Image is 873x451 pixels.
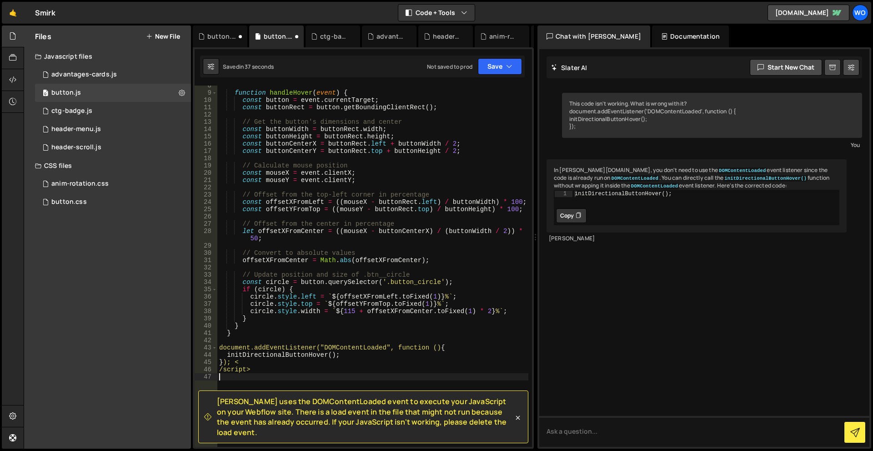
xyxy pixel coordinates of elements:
div: 44 [195,351,217,359]
div: 11 [195,104,217,111]
code: DOMContentLoaded [718,167,767,174]
div: button.css [207,32,236,41]
div: 43 [195,344,217,351]
h2: Slater AI [551,63,587,72]
a: 🤙 [2,2,24,24]
div: anim-rotation.css [51,180,109,188]
div: 9 [195,89,217,96]
code: DOMContentLoaded [611,175,659,182]
div: 28 [195,228,217,242]
div: 1 [555,191,572,197]
div: Not saved to prod [427,63,472,71]
div: 41 [195,329,217,337]
div: 24 [195,198,217,206]
div: 17282/47902.css [35,175,191,193]
div: 35 [195,286,217,293]
div: button.js [51,89,81,97]
div: 31 [195,257,217,264]
div: 37 [195,300,217,308]
div: 26 [195,213,217,220]
div: 17 [195,147,217,155]
div: 40 [195,322,217,329]
button: Copy [556,208,587,223]
div: 17282/47905.js [35,66,191,84]
div: 46 [195,366,217,373]
div: 47 [195,373,217,380]
div: This code isn't working. What is wrong with it? document.addEventListener('DOMContentLoaded', fun... [562,93,862,138]
div: 15 [195,133,217,140]
button: Save [478,58,522,75]
div: advantages-cards.js [376,32,406,41]
div: button.css [51,198,87,206]
code: DOMContentLoaded [630,183,679,189]
div: 20 [195,169,217,177]
div: ctg-badge.js [51,107,92,115]
div: 17282/47909.js [35,102,191,120]
div: Saved [223,63,274,71]
div: Documentation [652,25,729,47]
div: Chat with [PERSON_NAME] [537,25,650,47]
div: 34 [195,279,217,286]
span: 0 [43,90,48,97]
div: 30 [195,249,217,257]
div: button.js [264,32,293,41]
div: 22 [195,184,217,191]
div: 45 [195,359,217,366]
div: Smirk [35,7,55,18]
div: header-scroll.js [51,143,101,152]
div: You [564,140,860,150]
div: Javascript files [24,47,191,66]
div: 17282/47940.js [35,84,191,102]
div: 36 [195,293,217,300]
div: 12 [195,111,217,118]
div: 27 [195,220,217,228]
div: 21 [195,177,217,184]
button: New File [146,33,180,40]
div: 8 [195,82,217,89]
div: 13 [195,118,217,126]
div: [PERSON_NAME] [549,235,844,243]
div: 39 [195,315,217,322]
div: 32 [195,264,217,271]
div: 38 [195,308,217,315]
div: 17282/47898.js [35,120,191,138]
div: 14 [195,126,217,133]
a: Wo [852,5,868,21]
div: advantages-cards.js [51,71,117,79]
div: 29 [195,242,217,249]
div: 42 [195,337,217,344]
div: 25 [195,206,217,213]
div: In [PERSON_NAME][DOMAIN_NAME], you don't need to use the event listener since the code is already... [547,159,847,232]
h2: Files [35,31,51,41]
div: 16 [195,140,217,147]
div: in 37 seconds [239,63,274,71]
div: 17282/47904.js [35,138,191,157]
div: ctg-badge.js [320,32,349,41]
span: [PERSON_NAME] uses the DOMContentLoaded event to execute your JavaScript on your Webflow site. Th... [217,396,513,437]
div: 23 [195,191,217,198]
div: CSS files [24,157,191,175]
div: header-scroll.js [433,32,462,41]
button: Code + Tools [398,5,475,21]
div: 19 [195,162,217,169]
code: initDirectionalButtonHover() [723,175,808,182]
div: button.css [35,193,191,211]
div: header-menu.js [51,125,101,133]
div: 18 [195,155,217,162]
div: 33 [195,271,217,279]
button: Start new chat [750,59,822,76]
div: anim-rotation.css [489,32,518,41]
div: 10 [195,96,217,104]
a: [DOMAIN_NAME] [768,5,849,21]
